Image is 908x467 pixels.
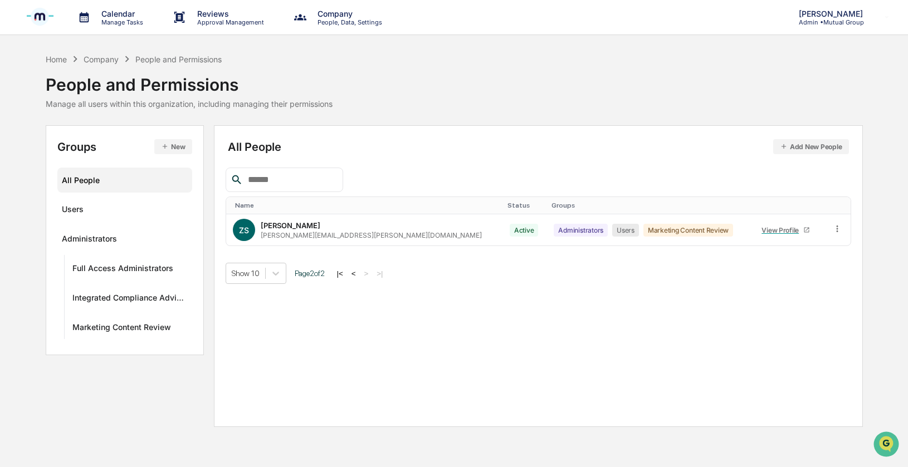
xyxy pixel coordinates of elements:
[62,171,188,189] div: All People
[92,9,149,18] p: Calendar
[834,201,846,209] div: Toggle SortBy
[38,96,141,105] div: We're available if you need us!
[62,234,117,247] div: Administrators
[92,140,138,151] span: Attestations
[79,188,135,197] a: Powered byPylon
[235,201,498,209] div: Toggle SortBy
[154,139,192,154] button: New
[773,139,849,154] button: Add New People
[72,322,171,336] div: Marketing Content Review
[46,99,333,109] div: Manage all users within this organization, including managing their permissions
[295,269,325,278] span: Page 2 of 2
[239,225,249,235] span: ZS
[38,85,183,96] div: Start new chat
[189,89,203,102] button: Start new chat
[612,224,639,237] div: Users
[507,201,543,209] div: Toggle SortBy
[761,226,803,234] div: View Profile
[361,269,372,278] button: >
[373,269,386,278] button: >|
[551,201,745,209] div: Toggle SortBy
[11,141,20,150] div: 🖐️
[62,204,84,218] div: Users
[76,136,143,156] a: 🗄️Attestations
[81,141,90,150] div: 🗄️
[188,9,270,18] p: Reviews
[22,161,70,173] span: Data Lookup
[7,136,76,156] a: 🖐️Preclearance
[46,66,333,95] div: People and Permissions
[510,224,539,237] div: Active
[11,85,31,105] img: 1746055101610-c473b297-6a78-478c-a979-82029cc54cd1
[554,224,608,237] div: Administrators
[757,222,815,239] a: View Profile
[57,139,192,154] div: Groups
[790,18,868,26] p: Admin • Mutual Group
[309,9,388,18] p: Company
[27,2,53,32] img: logo
[755,201,821,209] div: Toggle SortBy
[228,139,848,154] div: All People
[111,189,135,197] span: Pylon
[333,269,346,278] button: |<
[188,18,270,26] p: Approval Management
[72,293,188,306] div: Integrated Compliance Advisors
[11,163,20,171] div: 🔎
[92,18,149,26] p: Manage Tasks
[72,263,173,277] div: Full Access Administrators
[872,430,902,460] iframe: Open customer support
[84,55,119,64] div: Company
[11,23,203,41] p: How can we help?
[348,269,359,278] button: <
[261,221,320,230] div: [PERSON_NAME]
[7,157,75,177] a: 🔎Data Lookup
[135,55,222,64] div: People and Permissions
[790,9,868,18] p: [PERSON_NAME]
[46,55,67,64] div: Home
[643,224,733,237] div: Marketing Content Review
[261,231,482,239] div: [PERSON_NAME][EMAIL_ADDRESS][PERSON_NAME][DOMAIN_NAME]
[309,18,388,26] p: People, Data, Settings
[22,140,72,151] span: Preclearance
